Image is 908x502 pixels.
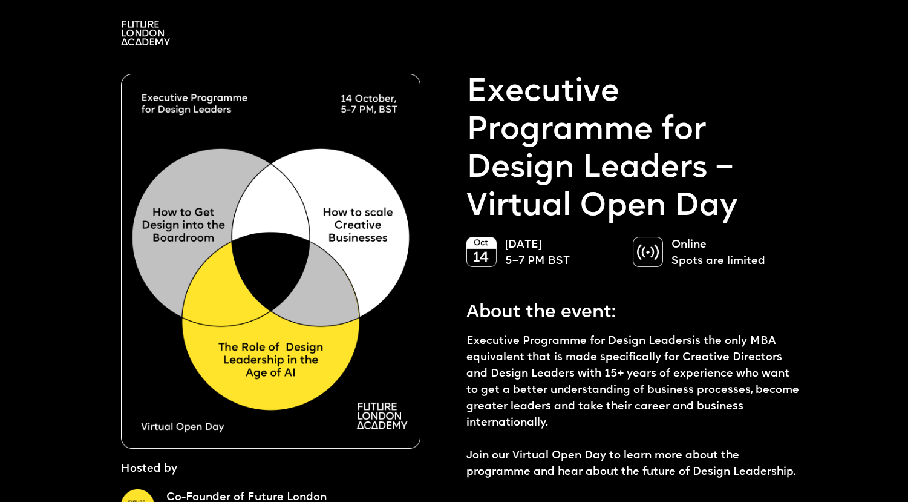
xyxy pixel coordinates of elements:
a: Executive Programme for Design Leaders [466,335,692,347]
p: Hosted by [121,461,177,477]
p: [DATE] 5–7 PM BST [505,237,621,269]
p: Executive Programme for Design Leaders – Virtual Open Day [466,74,800,226]
p: Online Spots are limited [671,237,787,269]
p: About the event: [466,292,800,326]
p: is the only MBA equivalent that is made specifically for Creative Directors and Design Leaders wi... [466,333,800,480]
img: A logo saying in 3 lines: Future London Academy [121,21,170,45]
